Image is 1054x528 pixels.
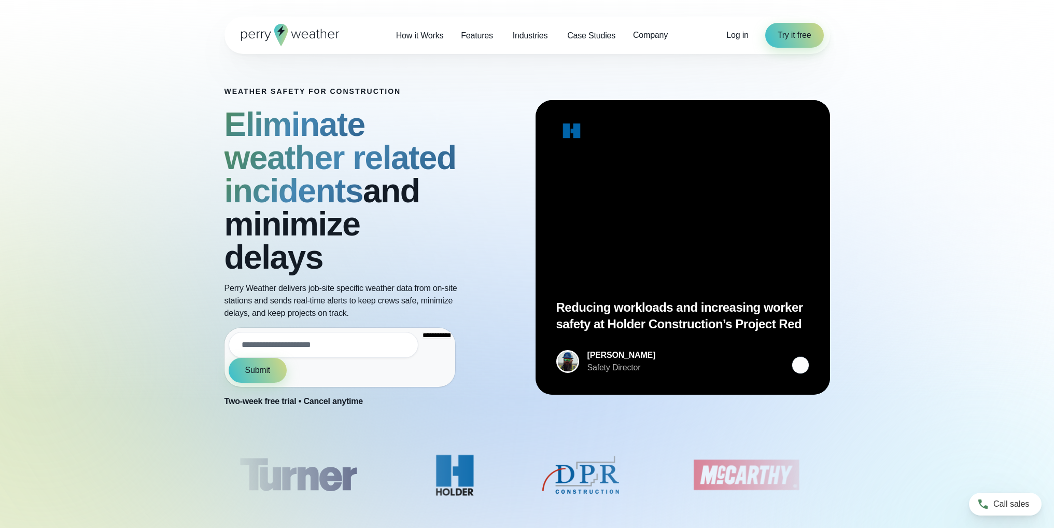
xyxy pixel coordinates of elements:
div: 2 of 8 [421,449,489,501]
span: Try it free [778,29,811,41]
span: How it Works [396,30,444,42]
p: Reducing workloads and increasing worker safety at Holder Construction’s Project Red [556,299,809,332]
div: slideshow [224,449,830,506]
p: Perry Weather delivers job-site specific weather data from on-site stations and sends real-time a... [224,282,467,319]
span: Industries [513,30,547,42]
a: Call sales [969,493,1042,516]
img: Holder.svg [556,121,587,145]
img: Turner-Construction_1.svg [224,449,372,501]
span: Log in [726,31,748,39]
span: Case Studies [567,30,615,42]
button: Submit [229,358,287,383]
h2: and minimize delays [224,108,467,274]
div: 4 of 8 [672,449,819,501]
a: Log in [726,29,748,41]
div: Safety Director [587,362,656,374]
span: Call sales [993,498,1029,510]
img: DPR-Construction.svg [539,449,622,501]
strong: Two-week free trial • Cancel anytime [224,397,363,406]
span: Submit [245,364,271,377]
img: Holder.svg [421,449,489,501]
span: Company [633,29,668,41]
strong: Eliminate weather related incidents [224,106,456,210]
img: Merco Chantres Headshot [558,352,578,371]
h1: Weather safety for Construction [224,87,467,95]
span: Features [461,30,493,42]
div: 3 of 8 [539,449,622,501]
a: Try it free [765,23,824,48]
a: Case Studies [558,25,624,46]
a: How it Works [387,25,453,46]
div: [PERSON_NAME] [587,349,656,362]
div: 1 of 8 [224,449,372,501]
img: McCarthy.svg [672,449,819,501]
